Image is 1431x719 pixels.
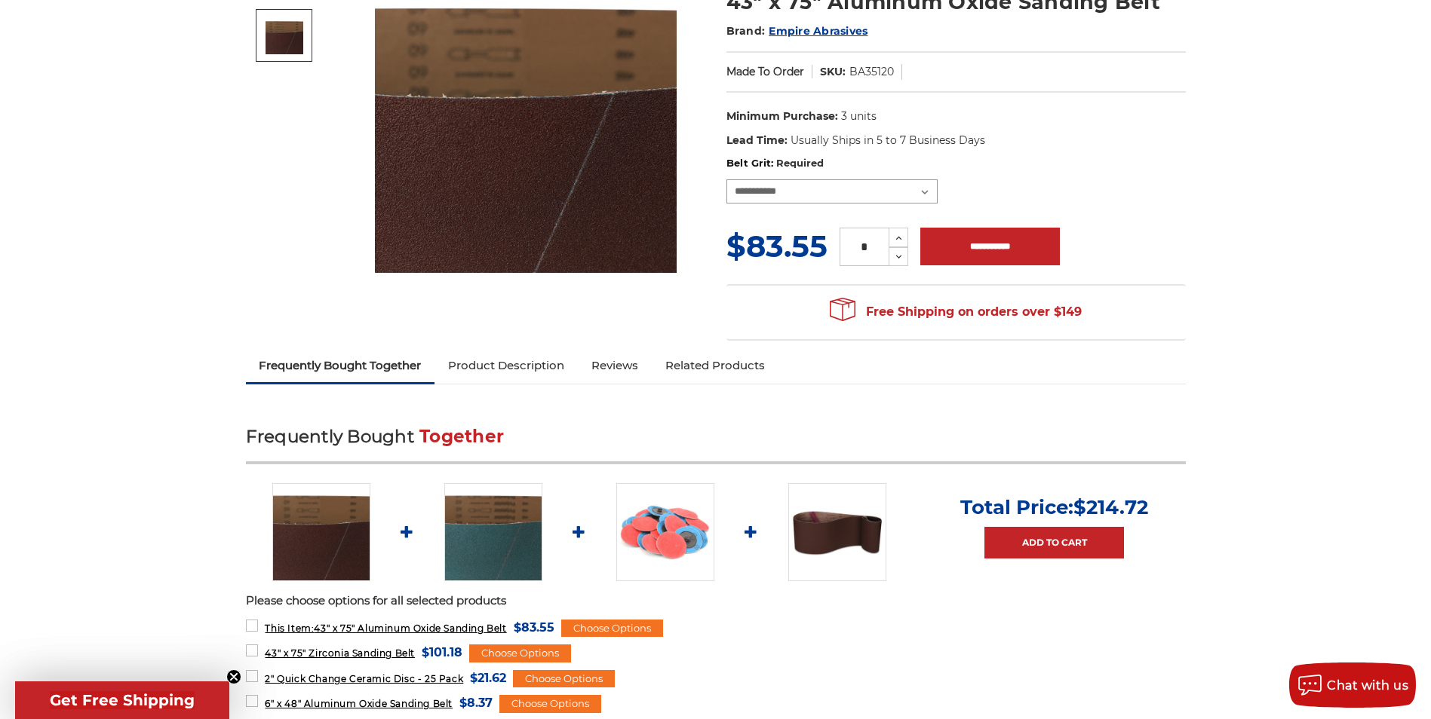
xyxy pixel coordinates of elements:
dd: 3 units [841,109,877,124]
img: 43" x 75" Aluminum Oxide Sanding Belt [266,17,303,54]
span: $83.55 [726,228,828,265]
dd: BA35120 [849,64,894,80]
span: 6" x 48" Aluminum Oxide Sanding Belt [265,698,453,709]
span: 2" Quick Change Ceramic Disc - 25 Pack [265,673,463,684]
dt: Minimum Purchase: [726,109,838,124]
a: Reviews [578,349,652,382]
img: 43" x 75" Aluminum Oxide Sanding Belt [272,483,370,581]
a: Empire Abrasives [769,24,868,38]
span: $214.72 [1073,495,1148,519]
strong: This Item: [265,623,314,634]
small: Required [776,157,824,169]
dt: Lead Time: [726,133,788,148]
p: Total Price: [960,495,1148,519]
div: Choose Options [499,695,601,713]
span: $101.18 [422,642,462,662]
span: Get Free Shipping [50,691,195,709]
dt: SKU: [820,64,846,80]
div: Choose Options [513,670,615,688]
a: Frequently Bought Together [246,349,435,382]
button: Close teaser [226,669,241,684]
span: Chat with us [1327,678,1408,693]
button: Chat with us [1289,662,1416,708]
span: Brand: [726,24,766,38]
span: Together [419,426,504,447]
dd: Usually Ships in 5 to 7 Business Days [791,133,985,148]
div: Get Free ShippingClose teaser [15,681,229,719]
label: Belt Grit: [726,156,1186,171]
div: Choose Options [469,644,571,662]
span: $8.37 [459,693,493,713]
span: Free Shipping on orders over $149 [830,297,1082,327]
span: Frequently Bought [246,426,414,447]
a: Product Description [435,349,578,382]
p: Please choose options for all selected products [246,592,1186,610]
span: 43" x 75" Aluminum Oxide Sanding Belt [265,623,506,634]
span: Made To Order [726,65,804,78]
span: $83.55 [514,617,554,638]
span: $21.62 [470,668,506,688]
span: 43" x 75" Zirconia Sanding Belt [265,647,415,659]
a: Add to Cart [984,527,1124,558]
div: Choose Options [561,620,663,638]
a: Related Products [652,349,778,382]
